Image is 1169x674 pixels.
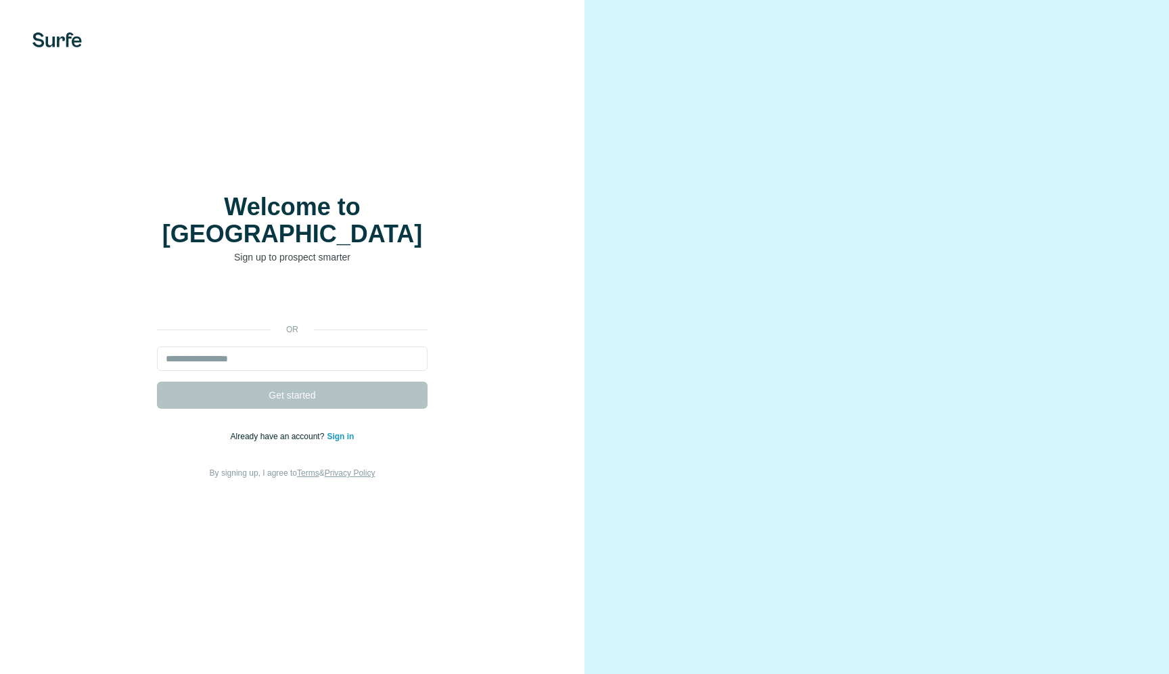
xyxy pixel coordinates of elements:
[210,468,375,478] span: By signing up, I agree to &
[150,284,434,314] iframe: Sign in with Google Button
[271,323,314,336] p: or
[325,468,375,478] a: Privacy Policy
[157,250,428,264] p: Sign up to prospect smarter
[32,32,82,47] img: Surfe's logo
[231,432,327,441] span: Already have an account?
[297,468,319,478] a: Terms
[327,432,354,441] a: Sign in
[157,194,428,248] h1: Welcome to [GEOGRAPHIC_DATA]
